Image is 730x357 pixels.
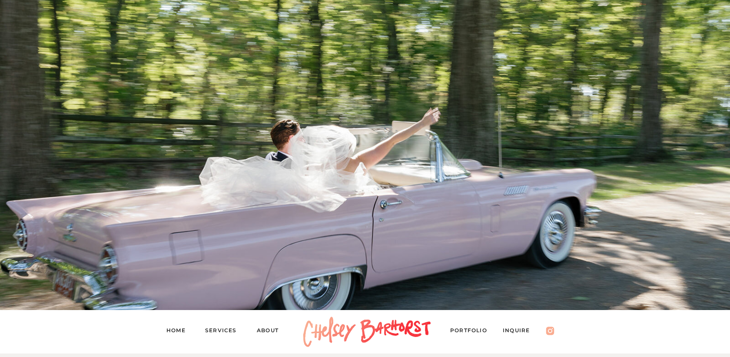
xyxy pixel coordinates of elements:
a: Home [166,326,192,338]
a: About [257,326,287,338]
a: Services [205,326,244,338]
a: PORTFOLIO [450,326,495,338]
a: Inquire [503,326,538,338]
